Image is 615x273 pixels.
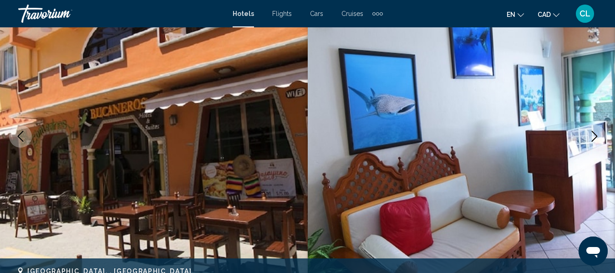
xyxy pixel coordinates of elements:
[538,11,551,18] span: CAD
[272,10,292,17] a: Flights
[573,4,597,23] button: User Menu
[538,8,559,21] button: Change currency
[9,125,32,148] button: Previous image
[507,11,515,18] span: en
[372,6,383,21] button: Extra navigation items
[579,237,608,266] iframe: Bouton de lancement de la fenêtre de messagerie
[583,125,606,148] button: Next image
[233,10,254,17] a: Hotels
[310,10,323,17] a: Cars
[507,8,524,21] button: Change language
[18,5,224,23] a: Travorium
[579,9,590,18] span: CL
[341,10,363,17] a: Cruises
